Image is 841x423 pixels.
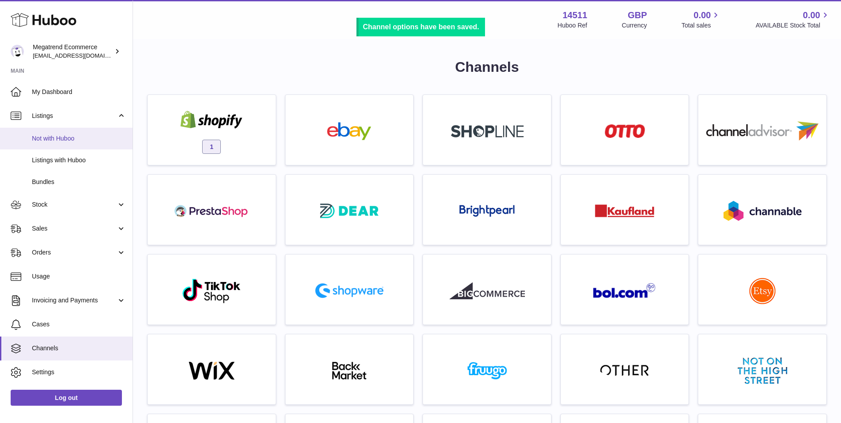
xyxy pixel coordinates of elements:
[290,259,409,320] a: roseta-shopware
[749,278,776,304] img: roseta-etsy
[703,99,822,161] a: roseta-channel-advisor
[363,22,481,32] div: Channel options have been saved.
[152,179,271,240] a: roseta-prestashop
[174,111,249,129] img: shopify
[681,21,721,30] span: Total sales
[32,368,126,376] span: Settings
[427,99,547,161] a: roseta-shopline
[32,200,117,209] span: Stock
[600,364,649,377] img: other
[32,320,126,329] span: Cases
[450,282,525,300] img: roseta-bigcommerce
[622,21,647,30] div: Currency
[174,202,249,220] img: roseta-prestashop
[152,99,271,161] a: shopify 1
[681,9,721,30] a: 0.00 Total sales
[755,21,830,30] span: AVAILABLE Stock Total
[32,248,117,257] span: Orders
[605,124,645,138] img: roseta-otto
[803,9,820,21] span: 0.00
[152,259,271,320] a: roseta-tiktokshop
[32,134,126,143] span: Not with Huboo
[32,344,126,352] span: Channels
[451,125,524,137] img: roseta-shopline
[694,9,711,21] span: 0.00
[174,362,249,380] img: wix
[427,179,547,240] a: roseta-brightpearl
[182,278,242,304] img: roseta-tiktokshop
[32,112,117,120] span: Listings
[32,296,117,305] span: Invoicing and Payments
[427,259,547,320] a: roseta-bigcommerce
[595,204,654,217] img: roseta-kaufland
[558,21,587,30] div: Huboo Ref
[312,280,387,302] img: roseta-shopware
[628,9,647,21] strong: GBP
[152,339,271,400] a: wix
[202,140,221,154] span: 1
[593,283,656,298] img: roseta-bol
[32,224,117,233] span: Sales
[290,339,409,400] a: backmarket
[312,362,387,380] img: backmarket
[565,99,685,161] a: roseta-otto
[32,272,126,281] span: Usage
[703,259,822,320] a: roseta-etsy
[427,339,547,400] a: fruugo
[32,88,126,96] span: My Dashboard
[738,357,787,384] img: notonthehighstreet
[563,9,587,21] strong: 14511
[703,339,822,400] a: notonthehighstreet
[11,45,24,58] img: internalAdmin-14511@internal.huboo.com
[317,201,381,221] img: roseta-dear
[459,205,515,217] img: roseta-brightpearl
[706,121,818,141] img: roseta-channel-advisor
[32,178,126,186] span: Bundles
[755,9,830,30] a: 0.00 AVAILABLE Stock Total
[703,179,822,240] a: roseta-channable
[33,52,130,59] span: [EMAIL_ADDRESS][DOMAIN_NAME]
[565,179,685,240] a: roseta-kaufland
[565,339,685,400] a: other
[450,362,525,380] img: fruugo
[11,390,122,406] a: Log out
[32,156,126,164] span: Listings with Huboo
[290,179,409,240] a: roseta-dear
[565,259,685,320] a: roseta-bol
[33,43,113,60] div: Megatrend Ecommerce
[147,58,827,77] h1: Channels
[290,99,409,161] a: ebay
[312,122,387,140] img: ebay
[724,201,802,221] img: roseta-channable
